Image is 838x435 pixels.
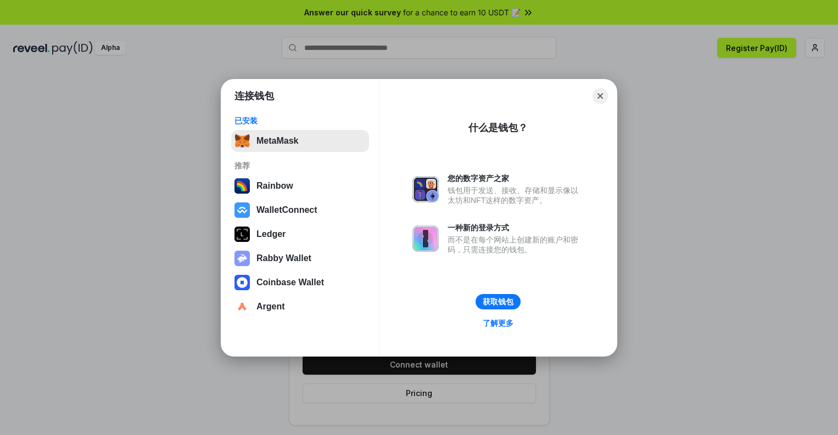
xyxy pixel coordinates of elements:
div: 钱包用于发送、接收、存储和显示像以太坊和NFT这样的数字资产。 [448,185,584,205]
img: svg+xml,%3Csvg%20fill%3D%22none%22%20height%3D%2233%22%20viewBox%3D%220%200%2035%2033%22%20width%... [234,133,250,149]
button: Coinbase Wallet [231,272,369,293]
img: svg+xml,%3Csvg%20width%3D%2228%22%20height%3D%2228%22%20viewBox%3D%220%200%2028%2028%22%20fill%3D... [234,202,250,218]
button: Argent [231,296,369,318]
img: svg+xml,%3Csvg%20xmlns%3D%22http%3A%2F%2Fwww.w3.org%2F2000%2Fsvg%22%20width%3D%2228%22%20height%3... [234,227,250,242]
h1: 连接钱包 [234,89,274,103]
button: Close [593,88,608,104]
button: Rainbow [231,175,369,197]
button: 获取钱包 [476,294,521,309]
img: svg+xml,%3Csvg%20xmlns%3D%22http%3A%2F%2Fwww.w3.org%2F2000%2Fsvg%22%20fill%3D%22none%22%20viewBox... [412,225,439,252]
img: svg+xml,%3Csvg%20width%3D%2228%22%20height%3D%2228%22%20viewBox%3D%220%200%2028%2028%22%20fill%3D... [234,299,250,314]
div: 获取钱包 [483,297,513,307]
img: svg+xml,%3Csvg%20width%3D%2228%22%20height%3D%2228%22%20viewBox%3D%220%200%2028%2028%22%20fill%3D... [234,275,250,290]
div: 而不是在每个网站上创建新的账户和密码，只需连接您的钱包。 [448,235,584,255]
button: Rabby Wallet [231,247,369,269]
a: 了解更多 [476,316,520,330]
img: svg+xml,%3Csvg%20xmlns%3D%22http%3A%2F%2Fwww.w3.org%2F2000%2Fsvg%22%20fill%3D%22none%22%20viewBox... [412,176,439,202]
div: Rabby Wallet [256,253,311,263]
div: 什么是钱包？ [468,121,528,134]
div: 已安装 [234,116,366,126]
div: MetaMask [256,136,298,146]
button: MetaMask [231,130,369,152]
img: svg+xml,%3Csvg%20xmlns%3D%22http%3A%2F%2Fwww.w3.org%2F2000%2Fsvg%22%20fill%3D%22none%22%20viewBox... [234,251,250,266]
button: Ledger [231,223,369,245]
div: 推荐 [234,161,366,171]
div: 了解更多 [483,318,513,328]
div: Argent [256,302,285,312]
div: WalletConnect [256,205,317,215]
button: WalletConnect [231,199,369,221]
div: Rainbow [256,181,293,191]
div: 您的数字资产之家 [448,173,584,183]
div: Coinbase Wallet [256,278,324,287]
div: 一种新的登录方式 [448,223,584,233]
div: Ledger [256,229,286,239]
img: svg+xml,%3Csvg%20width%3D%22120%22%20height%3D%22120%22%20viewBox%3D%220%200%20120%20120%22%20fil... [234,178,250,194]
